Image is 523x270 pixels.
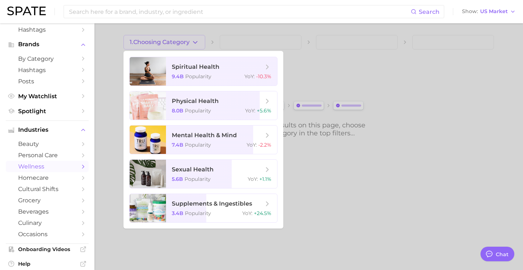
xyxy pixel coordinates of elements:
a: Spotlight [6,106,89,117]
a: by Category [6,53,89,64]
span: Popularity [185,176,211,182]
span: beverages [18,208,76,215]
span: wellness [18,163,76,170]
span: culinary [18,219,76,226]
button: ShowUS Market [460,7,518,16]
input: Search here for a brand, industry, or ingredient [68,5,411,18]
span: Show [462,9,478,13]
span: occasions [18,231,76,238]
span: Onboarding Videos [18,246,76,253]
span: YoY : [244,73,255,80]
span: cultural shifts [18,186,76,192]
span: Posts [18,78,76,85]
a: beverages [6,206,89,217]
span: Popularity [185,210,211,217]
span: Industries [18,127,76,133]
span: supplements & ingestibles [172,200,252,207]
span: Popularity [185,107,211,114]
a: occasions [6,229,89,240]
span: personal care [18,152,76,159]
span: -2.2% [258,142,271,148]
span: My Watchlist [18,93,76,100]
a: personal care [6,150,89,161]
a: culinary [6,217,89,229]
a: beauty [6,138,89,150]
a: homecare [6,172,89,183]
span: +1.1% [259,176,271,182]
span: Popularity [185,142,211,148]
ul: 1.Choosing Category [123,51,283,229]
a: Posts [6,76,89,87]
span: YoY : [242,210,252,217]
a: Hashtags [6,64,89,76]
span: mental health & mind [172,132,237,139]
span: spiritual health [172,63,219,70]
span: +5.6% [257,107,271,114]
span: grocery [18,197,76,204]
span: Spotlight [18,108,76,115]
img: SPATE [7,7,46,15]
span: by Category [18,55,76,62]
span: 7.4b [172,142,183,148]
span: 3.4b [172,210,183,217]
button: Industries [6,124,89,135]
span: sexual health [172,166,214,173]
span: Help [18,261,76,267]
a: Onboarding Videos [6,244,89,255]
a: grocery [6,195,89,206]
span: YoY : [248,176,258,182]
a: wellness [6,161,89,172]
a: cultural shifts [6,183,89,195]
span: YoY : [247,142,257,148]
span: US Market [480,9,508,13]
span: -10.3% [256,73,271,80]
span: Search [419,8,439,15]
span: Popularity [185,73,211,80]
a: Help [6,258,89,269]
span: Hashtags [18,26,76,33]
span: Hashtags [18,67,76,74]
span: 9.4b [172,73,184,80]
span: 8.0b [172,107,183,114]
button: Brands [6,39,89,50]
a: My Watchlist [6,91,89,102]
span: beauty [18,140,76,147]
span: +24.5% [254,210,271,217]
span: physical health [172,98,219,104]
a: Hashtags [6,24,89,35]
span: homecare [18,174,76,181]
span: 5.6b [172,176,183,182]
span: YoY : [245,107,255,114]
span: Brands [18,41,76,48]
